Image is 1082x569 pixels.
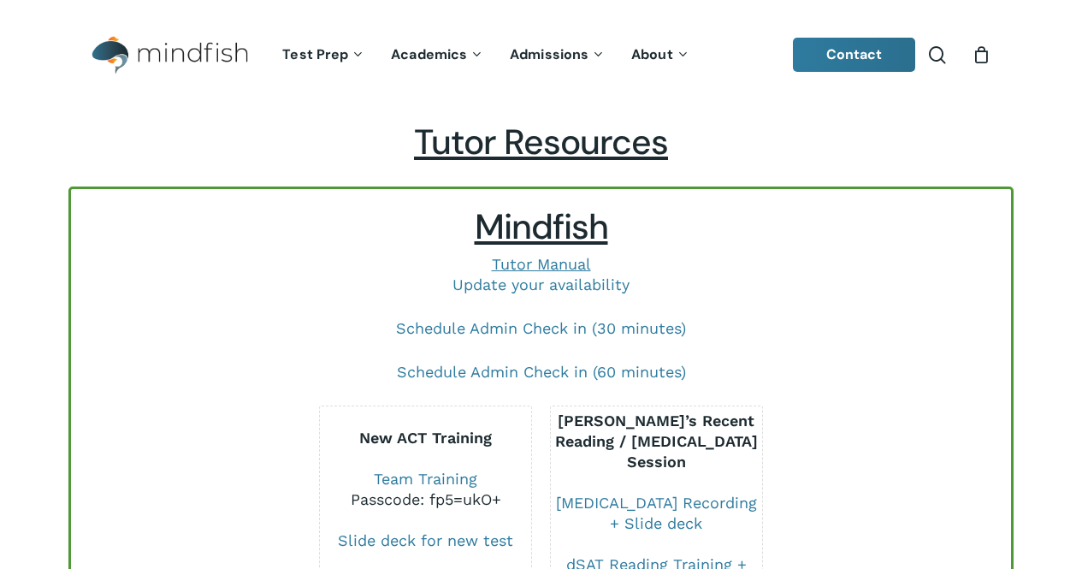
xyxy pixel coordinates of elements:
a: Schedule Admin Check in (60 minutes) [397,363,686,381]
span: Tutor Resources [414,120,668,165]
b: New ACT Training [359,429,492,447]
a: Schedule Admin Check in (30 minutes) [396,319,686,337]
b: [PERSON_NAME]’s Recent Reading / [MEDICAL_DATA] Session [555,412,758,471]
span: Test Prep [282,45,348,63]
span: Mindfish [475,204,608,250]
a: Tutor Manual [492,255,591,273]
a: Team Training [374,470,477,488]
span: Contact [826,45,883,63]
div: Passcode: fp5=ukO+ [320,489,530,510]
a: About [618,48,703,62]
span: Academics [391,45,467,63]
a: Test Prep [269,48,378,62]
a: Admissions [497,48,618,62]
span: About [631,45,673,63]
a: Slide deck for new test [338,531,513,549]
a: Update your availability [452,276,630,293]
nav: Main Menu [269,23,702,87]
a: [MEDICAL_DATA] Recording + Slide deck [556,494,757,532]
a: Contact [793,38,916,72]
header: Main Menu [68,23,1014,87]
a: Academics [378,48,497,62]
span: Admissions [510,45,588,63]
